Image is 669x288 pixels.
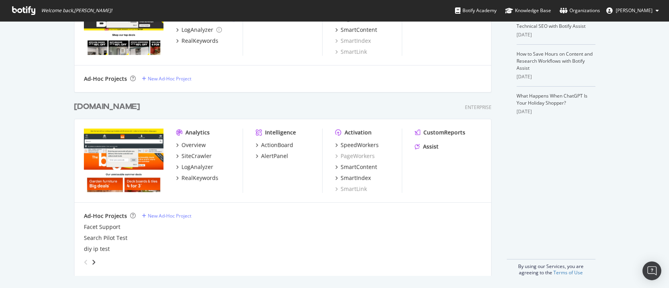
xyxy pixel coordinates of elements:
[517,73,595,80] div: [DATE]
[423,129,465,136] div: CustomReports
[181,37,218,45] div: RealKeywords
[465,104,491,110] div: Enterprise
[335,37,371,45] a: SmartIndex
[341,26,377,34] div: SmartContent
[616,7,653,14] span: Philippa Haile
[176,26,222,34] a: LogAnalyzer
[91,258,96,266] div: angle-right
[335,174,371,182] a: SmartIndex
[74,101,143,112] a: [DOMAIN_NAME]
[176,174,218,182] a: RealKeywords
[176,37,218,45] a: RealKeywords
[84,223,120,231] a: Facet Support
[176,141,206,149] a: Overview
[341,163,377,171] div: SmartContent
[256,141,293,149] a: ActionBoard
[261,141,293,149] div: ActionBoard
[216,15,235,22] a: Crawling
[148,212,191,219] div: New Ad-Hoc Project
[600,4,665,17] button: [PERSON_NAME]
[505,7,551,14] div: Knowledge Base
[265,129,296,136] div: Intelligence
[517,51,593,71] a: How to Save Hours on Content and Research Workflows with Botify Assist
[41,7,112,14] span: Welcome back, [PERSON_NAME] !
[181,141,206,149] div: Overview
[335,185,367,193] a: SmartLink
[344,129,372,136] div: Activation
[142,75,191,82] a: New Ad-Hoc Project
[181,163,213,171] div: LogAnalyzer
[142,212,191,219] a: New Ad-Hoc Project
[335,26,377,34] a: SmartContent
[256,152,288,160] a: AlertPanel
[176,152,212,160] a: SiteCrawler
[148,75,191,82] div: New Ad-Hoc Project
[176,163,213,171] a: LogAnalyzer
[74,101,140,112] div: [DOMAIN_NAME]
[553,269,583,276] a: Terms of Use
[517,92,587,106] a: What Happens When ChatGPT Is Your Holiday Shopper?
[181,26,213,34] div: LogAnalyzer
[261,152,288,160] div: AlertPanel
[507,259,595,276] div: By using our Services, you are agreeing to the
[181,174,218,182] div: RealKeywords
[341,141,379,149] div: SpeedWorkers
[642,261,661,280] div: Open Intercom Messenger
[455,7,497,14] div: Botify Academy
[81,256,91,268] div: angle-left
[84,245,110,253] a: diy ip test
[185,129,210,136] div: Analytics
[335,48,367,56] a: SmartLink
[84,75,127,83] div: Ad-Hoc Projects
[415,129,465,136] a: CustomReports
[560,7,600,14] div: Organizations
[423,143,439,150] div: Assist
[517,16,587,29] a: How to Prioritize and Accelerate Technical SEO with Botify Assist
[181,152,212,160] div: SiteCrawler
[341,174,371,182] div: SmartIndex
[335,163,377,171] a: SmartContent
[517,31,595,38] div: [DATE]
[84,129,163,192] img: www.diy.com
[335,152,375,160] a: PageWorkers
[335,141,379,149] a: SpeedWorkers
[517,108,595,115] div: [DATE]
[84,212,127,220] div: Ad-Hoc Projects
[415,143,439,150] a: Assist
[84,234,127,242] a: Search Pilot Test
